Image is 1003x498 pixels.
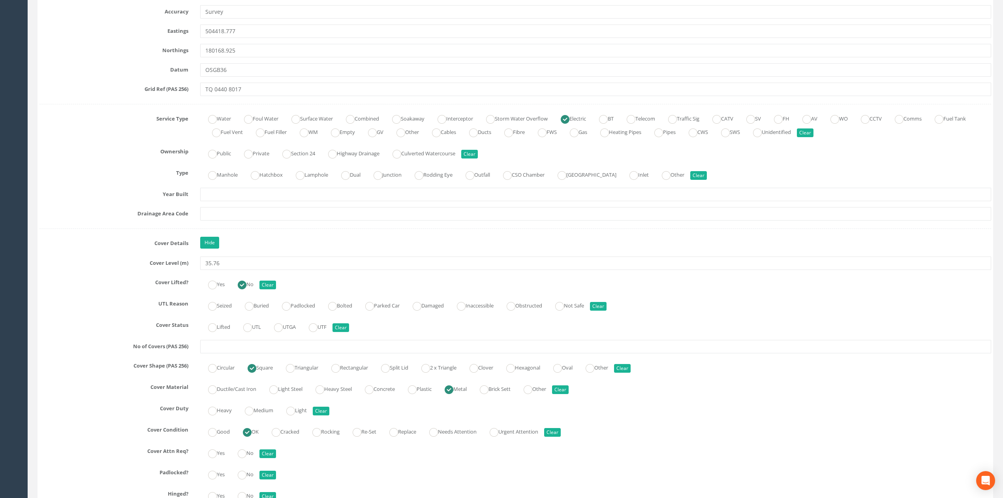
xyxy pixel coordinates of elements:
label: Cover Level (m) [34,257,194,267]
label: Buried [237,299,269,311]
label: BT [591,112,614,124]
label: GV [360,126,383,137]
label: UTGA [266,321,296,332]
label: Fuel Tank [927,112,966,124]
button: Clear [332,323,349,332]
label: No [230,468,254,479]
label: UTL [235,321,261,332]
label: Highway Drainage [320,147,379,158]
label: Cover Attn Req? [34,445,194,455]
button: Clear [544,428,561,437]
a: Hide [200,237,219,249]
label: Gas [562,126,587,137]
button: Clear [797,128,813,137]
label: Combined [338,112,379,124]
label: Oval [545,361,573,373]
label: Replace [381,425,416,437]
label: Bolted [320,299,352,311]
label: Type [34,166,194,177]
label: Interceptor [430,112,473,124]
button: Clear [259,449,276,458]
label: FH [766,112,789,124]
div: Open Intercom Messenger [976,471,995,490]
label: Fibre [496,126,525,137]
label: Heating Pipes [592,126,641,137]
label: Parked Car [357,299,400,311]
label: Cover Shape (PAS 256) [34,359,194,370]
label: Yes [200,447,225,458]
label: Plastic [400,383,432,394]
label: Yes [200,278,225,289]
button: Clear [590,302,607,311]
label: Light Steel [261,383,302,394]
label: Hinged? [34,487,194,498]
label: Cover Details [34,237,194,247]
label: Padlocked? [34,466,194,476]
label: Light [278,404,307,415]
label: Rocking [304,425,340,437]
label: Unidentified [745,126,791,137]
label: Split Lid [373,361,408,373]
label: UTL Reason [34,297,194,307]
label: Comms [887,112,922,124]
label: Cover Status [34,319,194,329]
label: Outfall [458,168,490,180]
button: Clear [614,364,631,373]
label: Eastings [34,25,194,35]
label: Traffic Sig [660,112,699,124]
label: [GEOGRAPHIC_DATA] [550,168,616,180]
label: Lifted [200,321,230,332]
label: Square [240,361,273,373]
label: Circular [200,361,235,373]
label: Triangular [278,361,318,373]
label: Seized [200,299,232,311]
label: Metal [437,383,467,394]
button: Clear [259,281,276,289]
label: Soakaway [384,112,424,124]
label: Fuel Filler [248,126,287,137]
label: OK [235,425,259,437]
label: Rodding Eye [407,168,453,180]
label: UTF [301,321,327,332]
label: 2 x Triangle [413,361,456,373]
label: Other [389,126,419,137]
label: Needs Attention [421,425,477,437]
label: No of Covers (PAS 256) [34,340,194,350]
label: Other [578,361,608,373]
label: Cover Condition [34,423,194,434]
label: Heavy Steel [308,383,352,394]
label: Culverted Watercourse [385,147,455,158]
label: Heavy [200,404,232,415]
label: Brick Sett [472,383,511,394]
label: Manhole [200,168,238,180]
label: Fuel Vent [204,126,243,137]
label: Section 24 [274,147,315,158]
label: Hatchbox [243,168,283,180]
label: Telecom [619,112,655,124]
label: WO [823,112,848,124]
label: Hexagonal [498,361,540,373]
label: Junction [366,168,402,180]
label: Water [200,112,231,124]
label: Inaccessible [449,299,494,311]
label: Urgent Attention [482,425,538,437]
label: Electric [553,112,586,124]
label: Northings [34,44,194,54]
button: Clear [461,150,478,158]
label: Pipes [646,126,676,137]
label: No [230,447,254,458]
label: Storm Water Overflow [478,112,548,124]
label: Damaged [405,299,444,311]
label: Empty [323,126,355,137]
label: AV [795,112,817,124]
label: CATV [704,112,733,124]
label: Dual [333,168,361,180]
label: Ductile/Cast Iron [200,383,256,394]
label: Not Safe [547,299,584,311]
label: Other [516,383,546,394]
label: Year Built [34,188,194,198]
label: Other [654,168,684,180]
label: WM [292,126,318,137]
label: FWS [530,126,557,137]
button: Clear [690,171,707,180]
